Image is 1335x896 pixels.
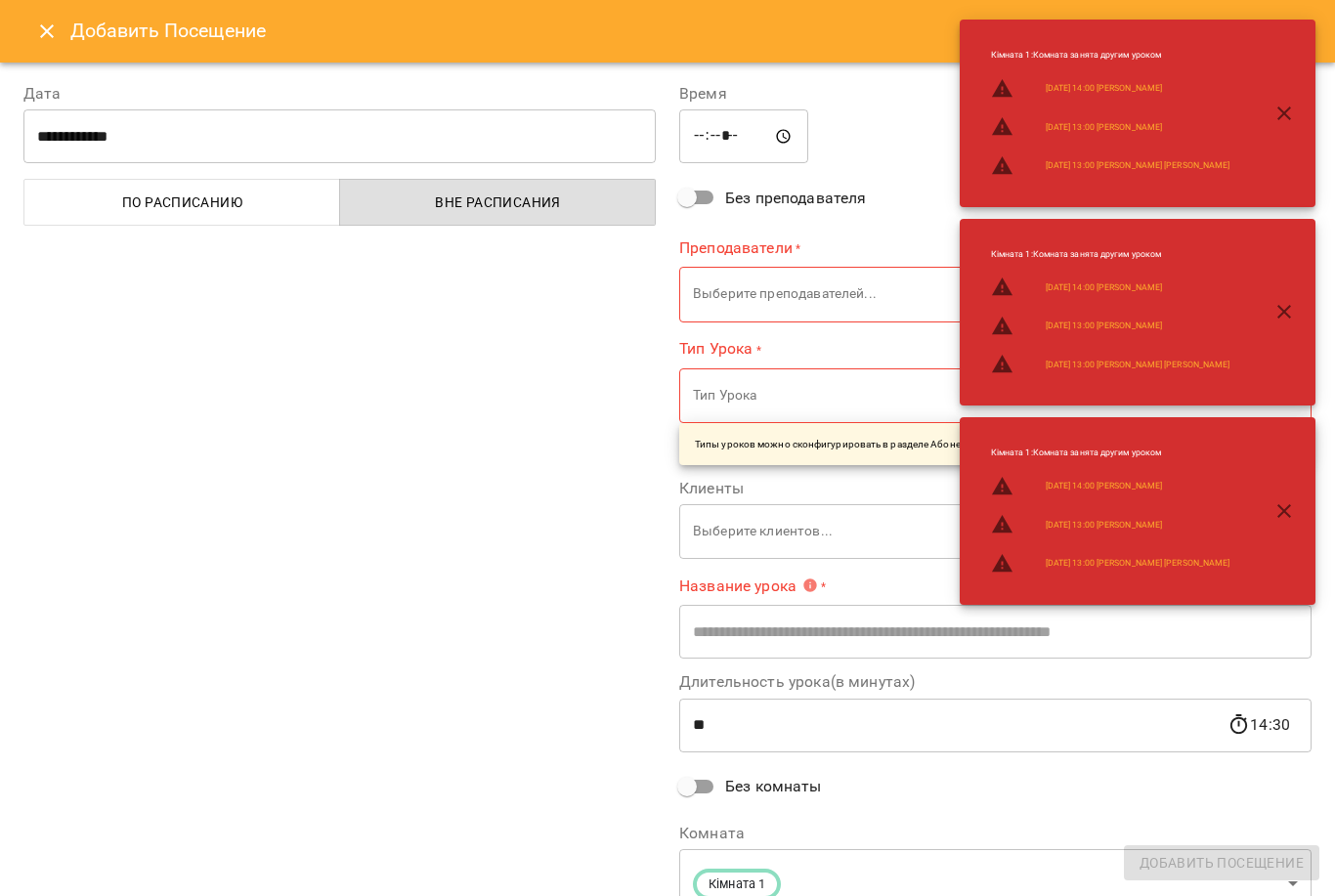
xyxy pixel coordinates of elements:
[679,504,1312,560] div: Выберите клиентов...
[1046,480,1162,492] a: [DATE] 14:00 [PERSON_NAME]
[697,875,777,894] span: Кімната 1
[1046,121,1162,134] a: [DATE] 13:00 [PERSON_NAME]
[23,179,340,226] button: По расписанию
[679,267,1312,322] div: Выберите преподавателей...
[725,187,867,210] span: Без преподавателя
[679,338,1312,361] label: Тип Урока
[352,191,644,214] span: Вне расписания
[679,826,1312,841] label: Комната
[695,437,1062,451] p: Типы уроков можно сконфигурировать в разделе Абонементы ->
[802,577,818,593] svg: Укажите название урока или выберите клиентов
[679,577,818,593] span: Название урока
[679,236,1312,259] label: Преподаватели
[975,41,1246,69] li: Кімната 1 : Комната занята другим уроком
[1046,557,1230,570] a: [DATE] 13:00 [PERSON_NAME] [PERSON_NAME]
[679,674,1312,690] label: Длительность урока(в минутах)
[693,386,1280,405] p: Тип Урока
[1046,359,1230,371] a: [DATE] 13:00 [PERSON_NAME] [PERSON_NAME]
[23,8,70,55] button: Close
[36,191,328,214] span: По расписанию
[1046,519,1162,532] a: [DATE] 13:00 [PERSON_NAME]
[679,86,1312,102] label: Время
[1046,159,1230,172] a: [DATE] 13:00 [PERSON_NAME] [PERSON_NAME]
[975,240,1246,269] li: Кімната 1 : Комната занята другим уроком
[679,367,1312,423] div: Тип Урока
[693,284,1280,304] p: Выберите преподавателей...
[70,16,1312,46] h6: Добавить Посещение
[23,86,656,102] label: Дата
[975,439,1246,467] li: Кімната 1 : Комната занята другим уроком
[1046,320,1162,332] a: [DATE] 13:00 [PERSON_NAME]
[679,481,1312,496] label: Клиенты
[693,522,1280,541] p: Выберите клиентов...
[1046,82,1162,95] a: [DATE] 14:00 [PERSON_NAME]
[1046,281,1162,294] a: [DATE] 14:00 [PERSON_NAME]
[339,179,656,226] button: Вне расписания
[725,775,822,798] span: Без комнаты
